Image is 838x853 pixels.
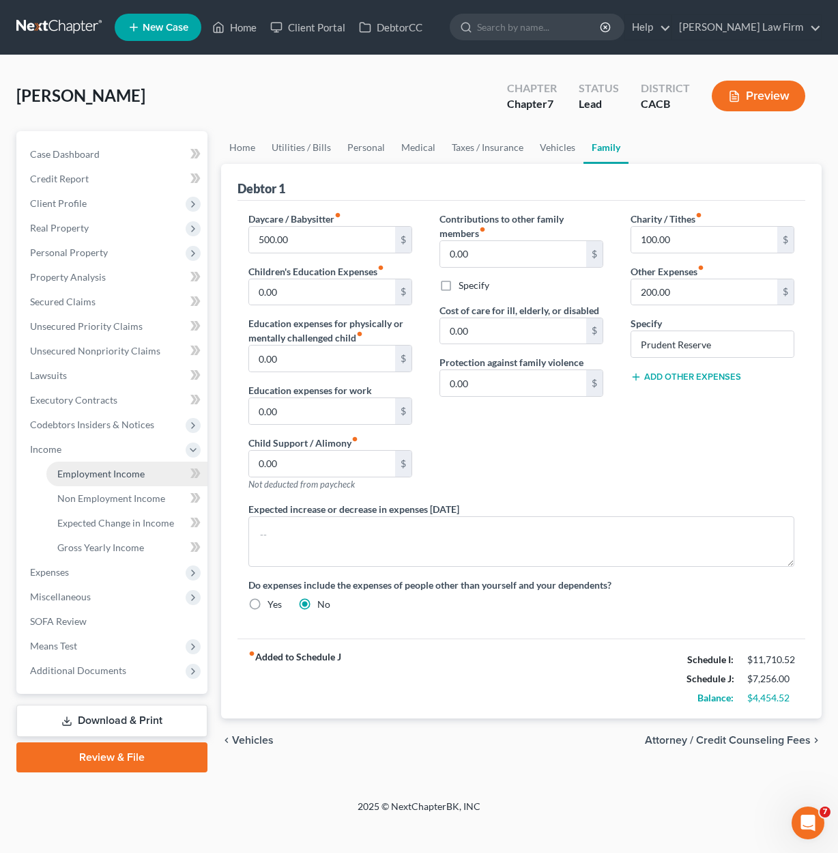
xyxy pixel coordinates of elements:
[30,640,77,652] span: Means Test
[393,131,444,164] a: Medical
[695,212,702,219] i: fiber_manual_record
[30,591,91,602] span: Miscellaneous
[19,265,207,290] a: Property Analysis
[19,142,207,167] a: Case Dashboard
[579,96,619,112] div: Lead
[395,398,411,424] div: $
[820,807,830,817] span: 7
[641,81,690,96] div: District
[221,131,263,164] a: Home
[507,81,557,96] div: Chapter
[777,279,794,305] div: $
[19,314,207,339] a: Unsecured Priority Claims
[317,598,330,611] label: No
[687,654,734,665] strong: Schedule I:
[351,436,358,443] i: fiber_manual_record
[583,131,628,164] a: Family
[237,180,285,197] div: Debtor 1
[777,227,794,253] div: $
[221,735,274,746] button: chevron_left Vehicles
[16,705,207,737] a: Download & Print
[57,492,165,504] span: Non Employment Income
[248,264,384,279] label: Children's Education Expenses
[631,316,662,331] label: Specify
[30,320,143,332] span: Unsecured Priority Claims
[248,479,355,490] span: Not deducted from paycheck
[712,81,805,111] button: Preview
[645,735,811,746] span: Attorney / Credit Counseling Fees
[532,131,583,164] a: Vehicles
[46,535,207,560] a: Gross Yearly Income
[30,197,87,209] span: Client Profile
[143,23,188,33] span: New Case
[248,650,341,708] strong: Added to Schedule J
[30,665,126,676] span: Additional Documents
[19,388,207,412] a: Executory Contracts
[248,436,358,450] label: Child Support / Alimony
[248,212,341,226] label: Daycare / Babysitter
[631,264,704,279] label: Other Expenses
[625,15,671,40] a: Help
[631,212,702,226] label: Charity / Tithes
[631,279,777,305] input: --
[16,742,207,772] a: Review & File
[19,609,207,634] a: SOFA Review
[57,542,144,553] span: Gross Yearly Income
[440,318,586,344] input: --
[439,355,583,369] label: Protection against family violence
[697,264,704,271] i: fiber_manual_record
[440,370,586,396] input: --
[356,331,363,337] i: fiber_manual_record
[30,800,808,824] div: 2025 © NextChapterBK, INC
[46,511,207,535] a: Expected Change in Income
[57,517,174,529] span: Expected Change in Income
[30,148,100,160] span: Case Dashboard
[263,131,339,164] a: Utilities / Bills
[263,15,352,40] a: Client Portal
[811,735,822,746] i: chevron_right
[19,363,207,388] a: Lawsuits
[440,241,586,267] input: --
[30,369,67,381] span: Lawsuits
[352,15,429,40] a: DebtorCC
[205,15,263,40] a: Home
[268,598,282,611] label: Yes
[30,566,69,578] span: Expenses
[249,227,395,253] input: --
[30,443,61,455] span: Income
[248,502,459,516] label: Expected increase or decrease in expenses [DATE]
[30,615,87,627] span: SOFA Review
[697,692,734,703] strong: Balance:
[30,419,154,430] span: Codebtors Insiders & Notices
[377,264,384,271] i: fiber_manual_record
[547,97,553,110] span: 7
[248,316,412,345] label: Education expenses for physically or mentally challenged child
[221,735,232,746] i: chevron_left
[334,212,341,219] i: fiber_manual_record
[395,227,411,253] div: $
[30,394,117,406] span: Executory Contracts
[747,653,794,667] div: $11,710.52
[249,398,395,424] input: --
[249,451,395,477] input: --
[46,462,207,486] a: Employment Income
[30,271,106,283] span: Property Analysis
[232,735,274,746] span: Vehicles
[439,212,603,240] label: Contributions to other family members
[747,672,794,686] div: $7,256.00
[248,383,372,397] label: Education expenses for work
[339,131,393,164] a: Personal
[46,486,207,511] a: Non Employment Income
[395,346,411,372] div: $
[687,673,734,684] strong: Schedule J:
[30,247,108,258] span: Personal Property
[57,468,145,479] span: Employment Income
[631,227,777,253] input: --
[248,650,255,657] i: fiber_manual_record
[747,691,794,705] div: $4,454.52
[249,279,395,305] input: --
[19,339,207,363] a: Unsecured Nonpriority Claims
[586,241,603,267] div: $
[30,222,89,234] span: Real Property
[672,15,821,40] a: [PERSON_NAME] Law Firm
